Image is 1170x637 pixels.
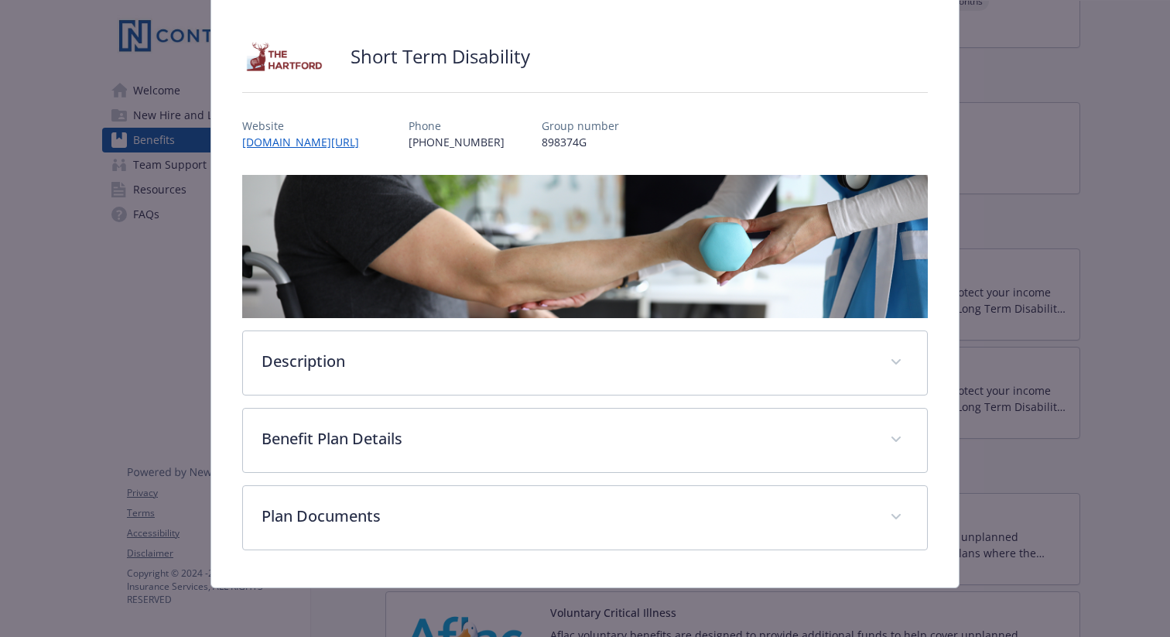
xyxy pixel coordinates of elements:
[262,350,871,373] p: Description
[262,427,871,450] p: Benefit Plan Details
[542,134,619,150] p: 898374G
[242,118,371,134] p: Website
[409,118,505,134] p: Phone
[409,134,505,150] p: [PHONE_NUMBER]
[243,331,927,395] div: Description
[262,505,871,528] p: Plan Documents
[351,43,530,70] h2: Short Term Disability
[542,118,619,134] p: Group number
[242,33,335,80] img: Hartford Insurance Group
[243,486,927,550] div: Plan Documents
[242,175,928,318] img: banner
[243,409,927,472] div: Benefit Plan Details
[242,135,371,149] a: [DOMAIN_NAME][URL]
